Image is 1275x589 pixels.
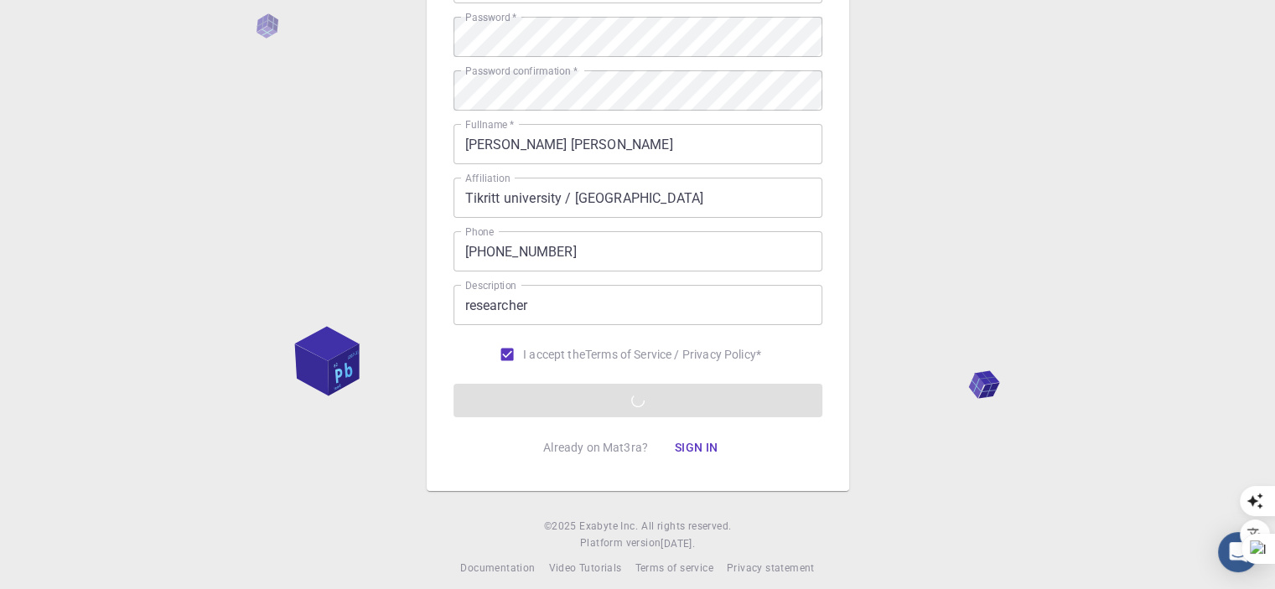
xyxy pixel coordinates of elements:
[465,225,494,239] label: Phone
[585,346,761,363] p: Terms of Service / Privacy Policy *
[465,171,511,185] label: Affiliation
[543,439,648,456] p: Already on Mat3ra?
[585,346,761,363] a: Terms of Service / Privacy Policy*
[460,562,535,574] span: Documentation
[465,10,516,24] label: Password
[465,64,578,78] label: Password confirmation
[661,431,732,464] button: Sign in
[727,560,815,577] a: Privacy statement
[544,519,579,535] span: © 2025
[661,538,695,550] span: [DATE] .
[1218,532,1258,572] div: Open Intercom Messenger
[580,535,661,552] span: Platform version
[465,278,516,292] label: Description
[641,519,731,535] span: All rights reserved.
[635,562,713,574] span: Terms of service
[579,520,638,532] span: Exabyte Inc.
[548,560,621,577] a: Video Tutorials
[460,560,535,577] a: Documentation
[727,562,815,574] span: Privacy statement
[523,346,585,363] span: I accept the
[661,535,695,553] a: [DATE].
[635,560,713,577] a: Terms of service
[465,117,514,132] label: Fullname
[579,518,638,535] a: Exabyte Inc.
[548,562,621,574] span: Video Tutorials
